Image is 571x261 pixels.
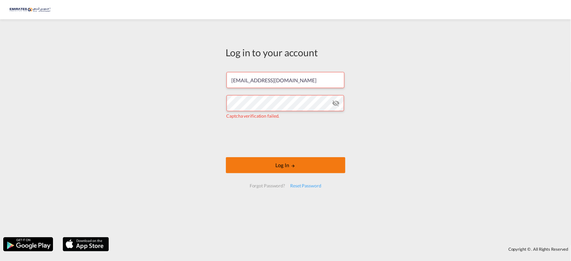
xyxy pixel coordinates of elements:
span: Captcha verification failed. [227,113,280,119]
div: Log in to your account [226,46,345,59]
div: Copyright © . All Rights Reserved [112,244,571,255]
input: Enter email/phone number [227,72,344,88]
img: google.png [3,237,54,252]
img: apple.png [62,237,110,252]
button: LOGIN [226,157,345,173]
img: c67187802a5a11ec94275b5db69a26e6.png [10,3,53,17]
div: Forgot Password? [247,180,288,192]
md-icon: icon-eye-off [332,99,340,107]
div: Reset Password [288,180,324,192]
iframe: reCAPTCHA [237,126,335,151]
